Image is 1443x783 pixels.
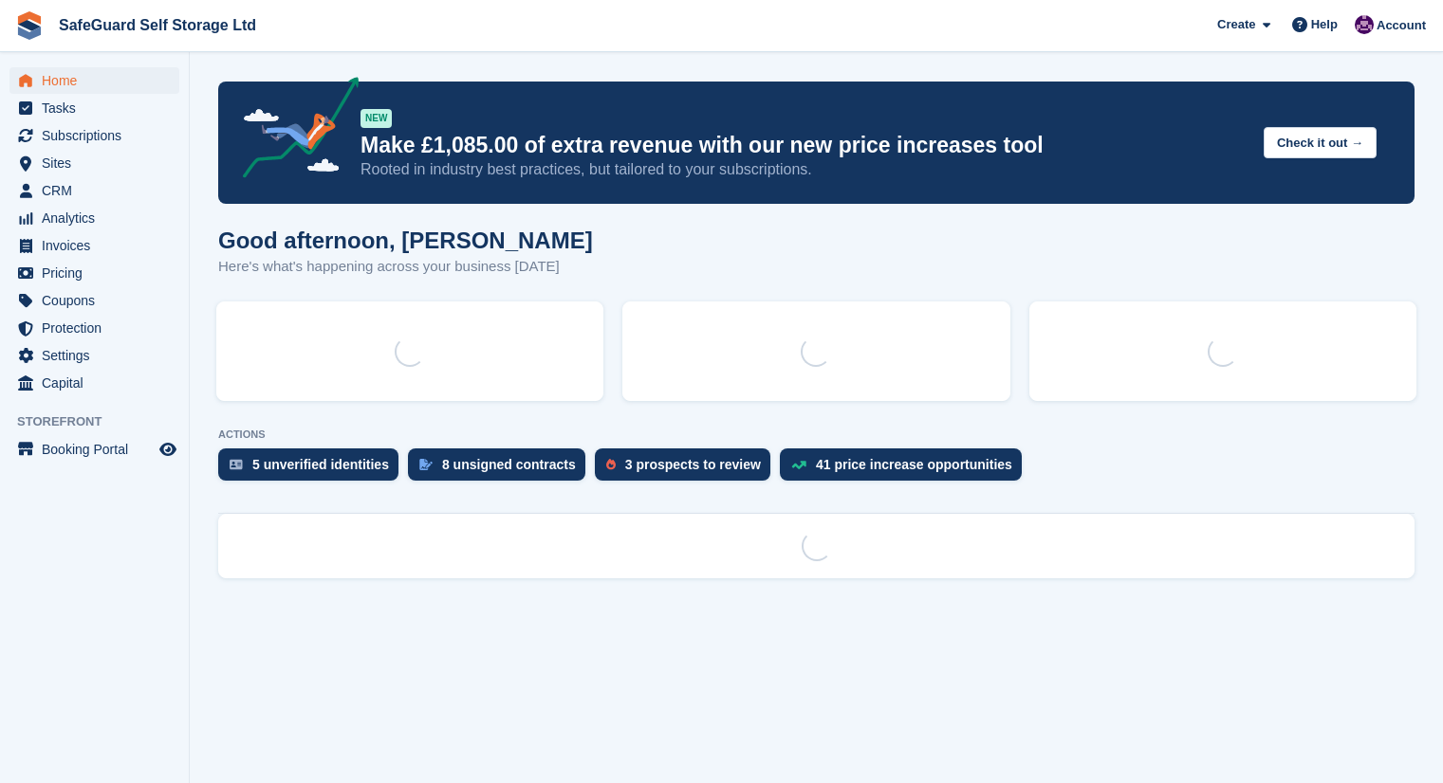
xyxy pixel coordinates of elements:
img: verify_identity-adf6edd0f0f0b5bbfe63781bf79b02c33cf7c696d77639b501bdc392416b5a36.svg [230,459,243,470]
img: price-adjustments-announcement-icon-8257ccfd72463d97f412b2fc003d46551f7dbcb40ab6d574587a9cd5c0d94... [227,77,360,185]
span: Help [1311,15,1338,34]
span: Protection [42,315,156,341]
span: Settings [42,342,156,369]
a: menu [9,342,179,369]
span: Capital [42,370,156,396]
span: Invoices [42,232,156,259]
span: Create [1217,15,1255,34]
img: price_increase_opportunities-93ffe204e8149a01c8c9dc8f82e8f89637d9d84a8eef4429ea346261dce0b2c0.svg [791,461,806,469]
a: menu [9,370,179,396]
a: menu [9,122,179,149]
a: 3 prospects to review [595,448,780,490]
a: menu [9,287,179,314]
div: 5 unverified identities [252,457,389,472]
span: Account [1377,16,1426,35]
a: menu [9,150,179,176]
a: 8 unsigned contracts [408,448,595,490]
span: CRM [42,177,156,204]
div: 41 price increase opportunities [816,457,1012,472]
a: 41 price increase opportunities [780,448,1031,490]
span: Tasks [42,95,156,121]
img: James Harverson [1355,15,1374,34]
a: menu [9,205,179,231]
span: Pricing [42,260,156,286]
a: menu [9,67,179,94]
img: contract_signature_icon-13c848040528278c33f63329250d36e43548de30e8caae1d1a13099fd9432cc5.svg [419,459,433,470]
div: NEW [361,109,392,128]
img: stora-icon-8386f47178a22dfd0bd8f6a31ec36ba5ce8667c1dd55bd0f319d3a0aa187defe.svg [15,11,44,40]
a: SafeGuard Self Storage Ltd [51,9,264,41]
span: Home [42,67,156,94]
span: Storefront [17,412,189,431]
a: Preview store [157,438,179,461]
span: Analytics [42,205,156,231]
a: menu [9,95,179,121]
a: menu [9,232,179,259]
a: menu [9,260,179,286]
p: ACTIONS [218,428,1415,441]
a: menu [9,315,179,341]
p: Make £1,085.00 of extra revenue with our new price increases tool [361,132,1249,159]
p: Rooted in industry best practices, but tailored to your subscriptions. [361,159,1249,180]
a: 5 unverified identities [218,448,408,490]
span: Sites [42,150,156,176]
a: menu [9,436,179,463]
p: Here's what's happening across your business [DATE] [218,256,593,278]
img: prospect-51fa495bee0391a8d652442698ab0144808aea92771e9ea1ae160a38d050c398.svg [606,459,616,470]
div: 3 prospects to review [625,457,761,472]
span: Coupons [42,287,156,314]
h1: Good afternoon, [PERSON_NAME] [218,228,593,253]
button: Check it out → [1264,127,1377,158]
div: 8 unsigned contracts [442,457,576,472]
a: menu [9,177,179,204]
span: Subscriptions [42,122,156,149]
span: Booking Portal [42,436,156,463]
